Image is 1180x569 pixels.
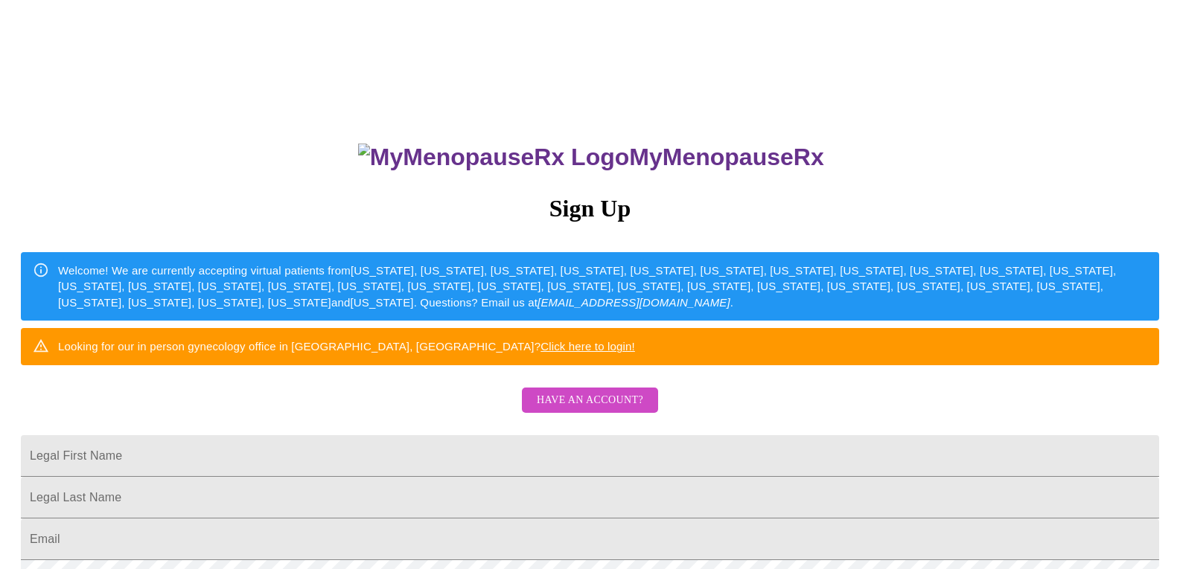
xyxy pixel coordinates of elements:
[58,332,635,360] div: Looking for our in person gynecology office in [GEOGRAPHIC_DATA], [GEOGRAPHIC_DATA]?
[522,388,658,414] button: Have an account?
[538,296,730,309] em: [EMAIL_ADDRESS][DOMAIN_NAME]
[537,391,643,410] span: Have an account?
[358,144,629,171] img: MyMenopauseRx Logo
[21,195,1159,222] h3: Sign Up
[540,340,635,353] a: Click here to login!
[518,404,662,417] a: Have an account?
[23,144,1160,171] h3: MyMenopauseRx
[58,257,1147,316] div: Welcome! We are currently accepting virtual patients from [US_STATE], [US_STATE], [US_STATE], [US...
